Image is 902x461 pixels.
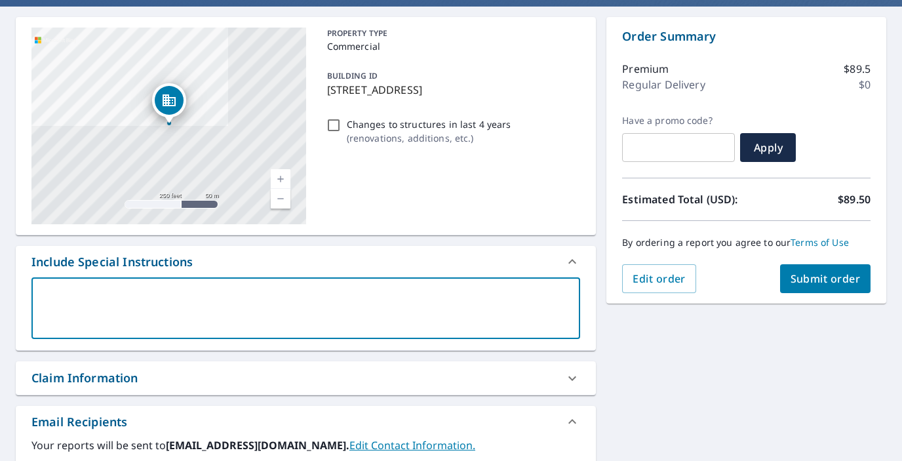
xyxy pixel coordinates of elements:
p: Premium [622,61,669,77]
a: Terms of Use [791,236,849,249]
p: Changes to structures in last 4 years [347,117,511,131]
p: Regular Delivery [622,77,705,92]
a: Current Level 17, Zoom In [271,169,290,189]
p: PROPERTY TYPE [327,28,576,39]
p: Commercial [327,39,576,53]
label: Your reports will be sent to [31,437,580,453]
a: Current Level 17, Zoom Out [271,189,290,209]
button: Edit order [622,264,696,293]
div: Claim Information [16,361,596,395]
button: Submit order [780,264,871,293]
span: Submit order [791,271,861,286]
a: EditContactInfo [349,438,475,452]
p: BUILDING ID [327,70,378,81]
p: $89.50 [838,191,871,207]
p: $0 [859,77,871,92]
span: Apply [751,140,785,155]
span: Edit order [633,271,686,286]
div: Include Special Instructions [16,246,596,277]
div: Include Special Instructions [31,253,193,271]
p: $89.5 [844,61,871,77]
p: Order Summary [622,28,871,45]
div: Email Recipients [31,413,127,431]
label: Have a promo code? [622,115,735,127]
p: [STREET_ADDRESS] [327,82,576,98]
p: By ordering a report you agree to our [622,237,871,249]
button: Apply [740,133,796,162]
div: Claim Information [31,369,138,387]
div: Email Recipients [16,406,596,437]
p: Estimated Total (USD): [622,191,746,207]
div: Dropped pin, building 1, Commercial property, 150 Lake Dr Wexford, PA 15090 [152,83,186,124]
p: ( renovations, additions, etc. ) [347,131,511,145]
b: [EMAIL_ADDRESS][DOMAIN_NAME]. [166,438,349,452]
